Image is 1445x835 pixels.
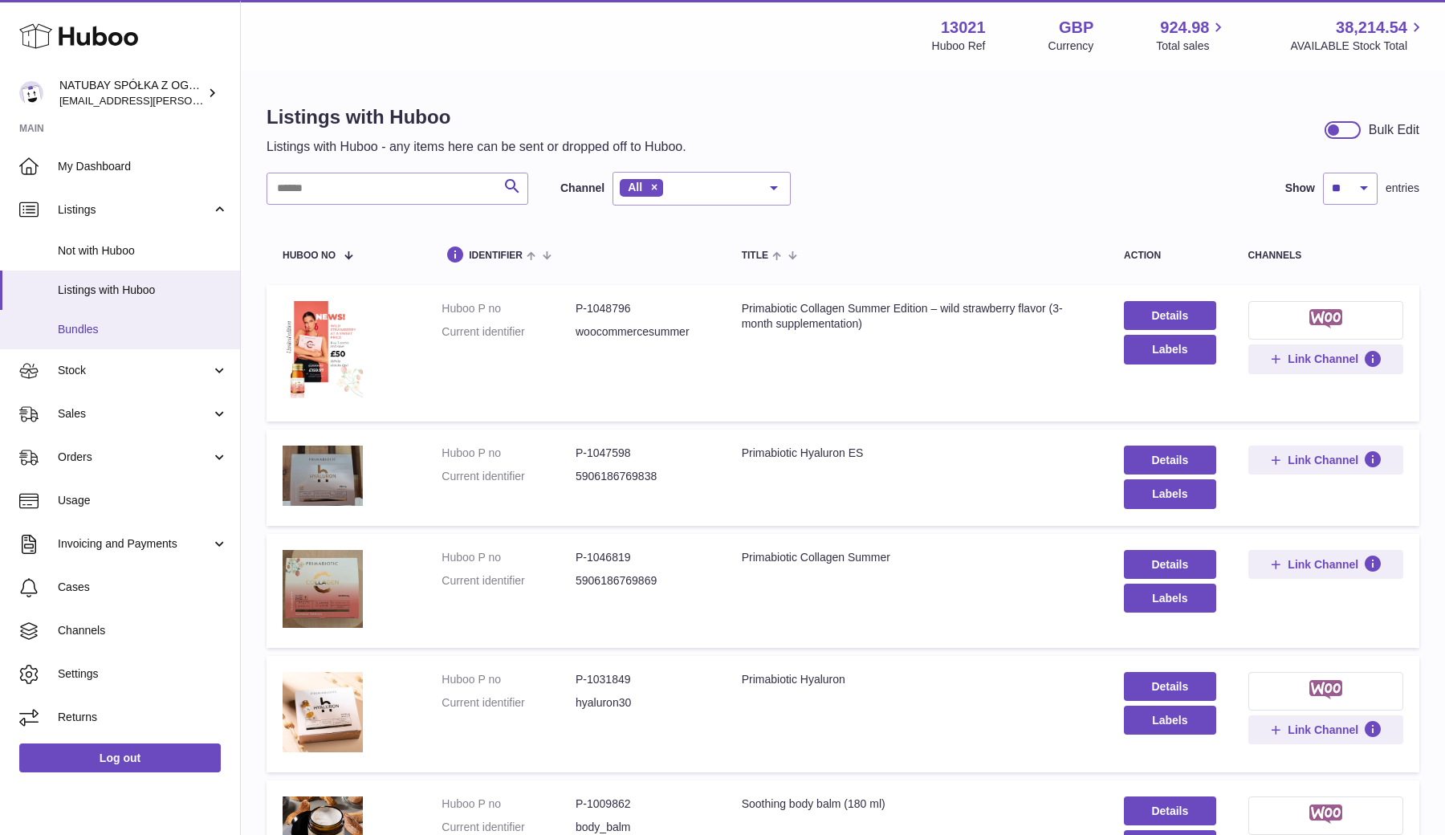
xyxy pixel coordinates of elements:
[58,536,211,552] span: Invoicing and Payments
[58,322,228,337] span: Bundles
[1124,479,1216,508] button: Labels
[59,78,204,108] div: NATUBAY SPÓŁKA Z OGRANICZONĄ ODPOWIEDZIALNOŚCIĄ
[628,181,642,193] span: All
[58,580,228,595] span: Cases
[283,672,363,752] img: Primabiotic Hyaluron
[58,493,228,508] span: Usage
[58,243,228,259] span: Not with Huboo
[576,672,710,687] dd: P-1031849
[1290,39,1426,54] span: AVAILABLE Stock Total
[1248,250,1403,261] div: channels
[1124,301,1216,330] a: Details
[576,550,710,565] dd: P-1046819
[1160,17,1209,39] span: 924.98
[1309,804,1342,824] img: woocommerce-small.png
[742,250,768,261] span: title
[576,573,710,589] dd: 5906186769869
[442,324,576,340] dt: Current identifier
[267,104,686,130] h1: Listings with Huboo
[576,820,710,835] dd: body_balm
[1124,250,1216,261] div: action
[442,469,576,484] dt: Current identifier
[1288,352,1358,366] span: Link Channel
[1288,557,1358,572] span: Link Channel
[742,301,1092,332] div: Primabiotic Collagen Summer Edition – wild strawberry flavor (3-month supplementation)
[283,250,336,261] span: Huboo no
[1124,584,1216,613] button: Labels
[576,324,710,340] dd: woocommercesummer
[1124,706,1216,735] button: Labels
[742,446,1092,461] div: Primabiotic Hyaluron ES
[283,301,363,401] img: Primabiotic Collagen Summer Edition – wild strawberry flavor (3-month supplementation)
[59,94,322,107] span: [EMAIL_ADDRESS][PERSON_NAME][DOMAIN_NAME]
[283,550,363,628] img: Primabiotic Collagen Summer
[442,446,576,461] dt: Huboo P no
[1309,309,1342,328] img: woocommerce-small.png
[58,363,211,378] span: Stock
[442,573,576,589] dt: Current identifier
[1124,335,1216,364] button: Labels
[1290,17,1426,54] a: 38,214.54 AVAILABLE Stock Total
[1285,181,1315,196] label: Show
[1156,39,1227,54] span: Total sales
[1124,672,1216,701] a: Details
[1048,39,1094,54] div: Currency
[576,695,710,711] dd: hyaluron30
[576,446,710,461] dd: P-1047598
[1248,446,1403,475] button: Link Channel
[58,710,228,725] span: Returns
[742,796,1092,812] div: Soothing body balm (180 ml)
[1288,453,1358,467] span: Link Channel
[58,406,211,422] span: Sales
[1369,121,1419,139] div: Bulk Edit
[58,450,211,465] span: Orders
[576,796,710,812] dd: P-1009862
[576,469,710,484] dd: 5906186769838
[1248,550,1403,579] button: Link Channel
[1248,715,1403,744] button: Link Channel
[58,202,211,218] span: Listings
[442,550,576,565] dt: Huboo P no
[1156,17,1227,54] a: 924.98 Total sales
[742,550,1092,565] div: Primabiotic Collagen Summer
[742,672,1092,687] div: Primabiotic Hyaluron
[1124,446,1216,475] a: Details
[1059,17,1093,39] strong: GBP
[267,138,686,156] p: Listings with Huboo - any items here can be sent or dropped off to Huboo.
[442,796,576,812] dt: Huboo P no
[58,283,228,298] span: Listings with Huboo
[576,301,710,316] dd: P-1048796
[58,623,228,638] span: Channels
[19,743,221,772] a: Log out
[58,666,228,682] span: Settings
[1309,680,1342,699] img: woocommerce-small.png
[932,39,986,54] div: Huboo Ref
[58,159,228,174] span: My Dashboard
[941,17,986,39] strong: 13021
[1336,17,1407,39] span: 38,214.54
[442,301,576,316] dt: Huboo P no
[283,446,363,506] img: Primabiotic Hyaluron ES
[560,181,604,196] label: Channel
[469,250,523,261] span: identifier
[1288,723,1358,737] span: Link Channel
[442,695,576,711] dt: Current identifier
[1124,796,1216,825] a: Details
[1386,181,1419,196] span: entries
[1124,550,1216,579] a: Details
[442,672,576,687] dt: Huboo P no
[442,820,576,835] dt: Current identifier
[19,81,43,105] img: kacper.antkowski@natubay.pl
[1248,344,1403,373] button: Link Channel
